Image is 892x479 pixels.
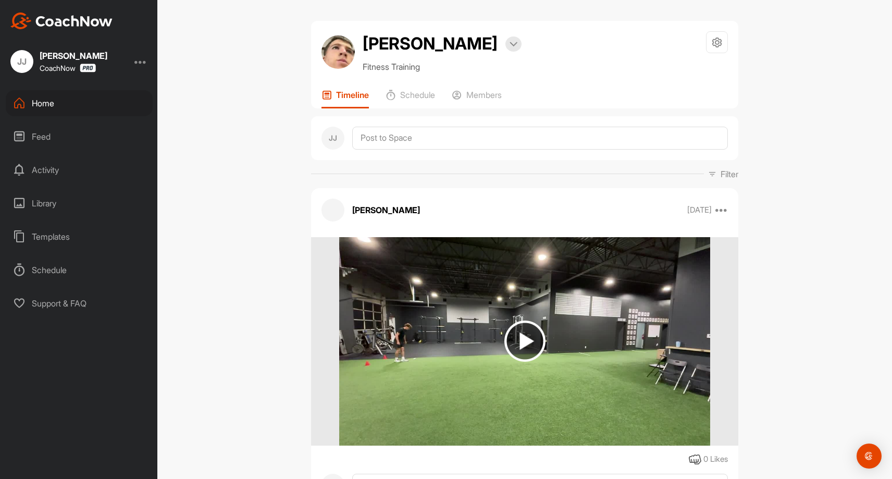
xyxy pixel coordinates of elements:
[321,127,344,150] div: JJ
[321,35,355,69] img: avatar
[6,90,153,116] div: Home
[6,124,153,150] div: Feed
[6,257,153,283] div: Schedule
[510,42,517,47] img: arrow-down
[339,237,710,446] img: media
[10,13,113,29] img: CoachNow
[40,52,107,60] div: [PERSON_NAME]
[703,453,728,465] div: 0 Likes
[721,168,738,180] p: Filter
[363,60,522,73] p: Fitness Training
[80,64,96,72] img: CoachNow Pro
[336,90,369,100] p: Timeline
[466,90,502,100] p: Members
[504,321,546,362] img: play
[40,64,96,72] div: CoachNow
[6,157,153,183] div: Activity
[857,444,882,469] div: Open Intercom Messenger
[6,190,153,216] div: Library
[687,205,712,215] p: [DATE]
[6,224,153,250] div: Templates
[352,204,420,216] p: [PERSON_NAME]
[10,50,33,73] div: JJ
[6,290,153,316] div: Support & FAQ
[363,31,498,56] h2: [PERSON_NAME]
[400,90,435,100] p: Schedule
